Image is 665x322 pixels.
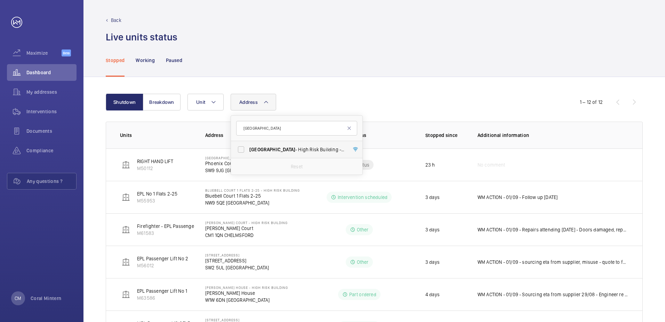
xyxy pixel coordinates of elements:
[205,253,269,257] p: [STREET_ADDRESS]
[236,121,357,136] input: Search by address
[205,318,266,322] p: [STREET_ADDRESS]
[478,132,628,139] p: Additional information
[205,257,269,264] p: [STREET_ADDRESS]
[106,31,177,44] h1: Live units status
[15,295,21,302] p: CM
[249,146,345,153] span: - High Risk Building - , LONDON N7 0LT
[120,132,194,139] p: Units
[291,163,303,170] p: Reset
[106,57,125,64] p: Stopped
[478,291,628,298] p: WM ACTION - 01/09 - Sourcing eta from supplier 29/08 - Engineer re attending for details on rolle...
[478,226,628,233] p: WM ACTION - 01/09 - Repairs attending [DATE] - Doors damaged, repair team required chasing eta
[26,108,77,115] span: Interventions
[478,194,558,201] p: WM ACTION - 01/09 - Follow up [DATE]
[122,290,130,299] img: elevator.svg
[349,291,376,298] p: Part ordered
[425,161,435,168] p: 23 h
[137,165,173,172] p: M50112
[205,232,288,239] p: CM1 1QN CHELMSFORD
[26,147,77,154] span: Compliance
[166,57,182,64] p: Paused
[231,94,276,110] button: Address
[205,188,300,192] p: Bluebell Court 1 Flats 2-25 - High Risk Building
[478,161,505,168] span: No comment
[137,197,177,204] p: M55953
[31,295,62,302] p: Coral Mintern
[137,255,188,262] p: EPL Passenger Lift No 2
[137,287,187,294] p: EPL Passenger Lift No 1
[122,161,130,169] img: elevator.svg
[143,94,181,110] button: Breakdown
[205,192,300,199] p: Bluebell Court 1 Flats 2-25
[26,128,77,135] span: Documents
[357,226,369,233] p: Other
[137,262,188,269] p: M56012
[425,226,440,233] p: 3 days
[205,132,304,139] p: Address
[187,94,224,110] button: Unit
[478,259,628,266] p: WM ACTION - 01/09 - sourcing eta from supplier, misuse - quote to follow 29/08 - Safety edges rip...
[26,89,77,95] span: My addresses
[425,132,466,139] p: Stopped since
[205,156,302,160] p: [GEOGRAPHIC_DATA] Flats 1-65 - High Risk Building
[357,259,369,266] p: Other
[137,230,204,237] p: M61583
[205,285,288,290] p: [PERSON_NAME] House - High Risk Building
[106,94,143,110] button: Shutdown
[137,294,187,301] p: M63586
[137,223,204,230] p: Firefighter - EPL Passenger Lift
[27,178,76,185] span: Any questions ?
[205,297,288,304] p: W1W 6DN [GEOGRAPHIC_DATA]
[205,264,269,271] p: SW2 5UL [GEOGRAPHIC_DATA]
[205,225,288,232] p: [PERSON_NAME] Court
[205,160,302,167] p: Phoenix Court Flats 1-65
[425,194,440,201] p: 3 days
[136,57,154,64] p: Working
[580,99,603,106] div: 1 – 12 of 12
[425,291,440,298] p: 4 days
[122,258,130,266] img: elevator.svg
[205,167,302,174] p: SW9 9JG [GEOGRAPHIC_DATA]
[196,99,205,105] span: Unit
[249,147,295,152] span: [GEOGRAPHIC_DATA]
[122,193,130,201] img: elevator.svg
[26,49,62,56] span: Maximize
[205,199,300,206] p: NW9 5QE [GEOGRAPHIC_DATA]
[137,190,177,197] p: EPL No 1 Flats 2-25
[338,194,387,201] p: Intervention scheduled
[425,259,440,266] p: 3 days
[205,221,288,225] p: [PERSON_NAME] Court - High Risk Building
[239,99,258,105] span: Address
[62,49,71,56] span: Beta
[26,69,77,76] span: Dashboard
[122,225,130,234] img: elevator.svg
[205,290,288,297] p: [PERSON_NAME] House
[137,158,173,165] p: RIGHT HAND LIFT
[111,17,121,24] p: Back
